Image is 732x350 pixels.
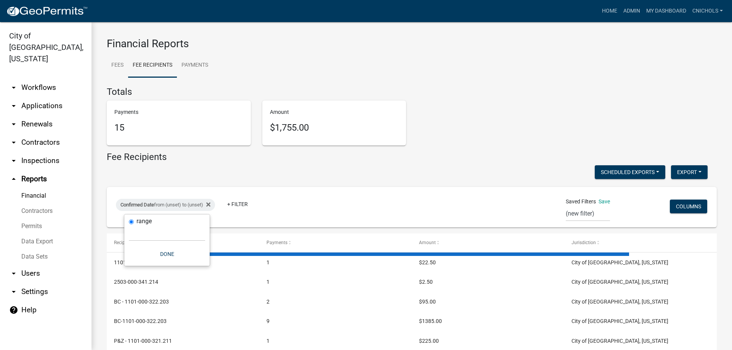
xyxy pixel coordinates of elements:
div: from (unset) to (unset) [116,199,215,211]
p: Amount [270,108,399,116]
i: help [9,305,18,315]
span: City of Jeffersonville, Indiana [571,279,668,285]
h3: Financial Reports [107,37,717,50]
i: arrow_drop_down [9,120,18,129]
button: Export [671,165,708,179]
span: 1101-000-341.214 [114,259,158,265]
span: Jurisdiction [571,240,596,245]
a: Home [599,4,620,18]
span: Saved Filters [566,198,596,206]
span: $22.50 [419,259,436,265]
datatable-header-cell: Amount [412,233,564,252]
span: 1 [266,279,270,285]
span: City of Jeffersonville, Indiana [571,259,668,265]
i: arrow_drop_down [9,156,18,165]
span: 9 [266,318,270,324]
span: Payments [266,240,287,245]
a: Save [599,198,610,205]
i: arrow_drop_down [9,83,18,92]
span: 2 [266,299,270,305]
button: Columns [670,200,707,213]
a: Admin [620,4,643,18]
a: Payments [177,53,213,78]
button: Scheduled Exports [595,165,665,179]
span: 1 [266,338,270,344]
a: Fee Recipients [128,53,177,78]
p: Payments [114,108,243,116]
a: + Filter [221,197,254,211]
span: P&Z - 1101-000-321.211 [114,338,172,344]
span: $225.00 [419,338,439,344]
i: arrow_drop_up [9,174,18,184]
span: $2.50 [419,279,433,285]
span: Confirmed Date [120,202,154,208]
h5: 15 [114,122,243,133]
span: City of Jeffersonville, Indiana [571,299,668,305]
span: Recipient [114,240,133,245]
span: BC - 1101-000-322.203 [114,299,169,305]
span: BC-1101-000-322.203 [114,318,167,324]
datatable-header-cell: Jurisdiction [564,233,717,252]
a: Fees [107,53,128,78]
h4: Fee Recipients [107,152,167,163]
span: $95.00 [419,299,436,305]
label: range [136,218,152,224]
span: 1 [266,259,270,265]
i: arrow_drop_down [9,269,18,278]
span: $1385.00 [419,318,442,324]
h5: $1,755.00 [270,122,399,133]
span: Amount [419,240,436,245]
a: My Dashboard [643,4,689,18]
datatable-header-cell: Recipient [107,233,259,252]
datatable-header-cell: Payments [259,233,412,252]
i: arrow_drop_down [9,287,18,296]
i: arrow_drop_down [9,101,18,110]
span: City of Jeffersonville, Indiana [571,338,668,344]
span: City of Jeffersonville, Indiana [571,318,668,324]
span: 2503-000-341.214 [114,279,158,285]
i: arrow_drop_down [9,138,18,147]
h4: Totals [107,86,717,97]
a: cnichols [689,4,726,18]
button: Done [129,247,205,261]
